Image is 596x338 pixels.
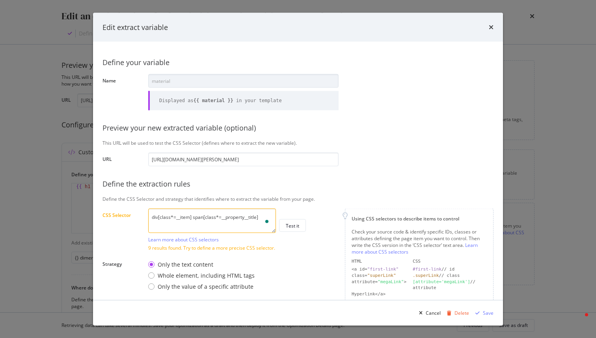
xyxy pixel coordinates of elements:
div: Edit extract variable [102,22,168,32]
div: modal [93,13,503,325]
div: Save [483,309,494,316]
div: Using CSS selectors to describe items to control [352,215,487,222]
div: <a id= [352,266,406,273]
div: [attribute='megaLink'] [413,279,470,284]
a: Learn more about CSS selectors [148,236,219,243]
div: Only the text content [158,261,213,269]
label: CSS Selector [102,211,142,249]
div: Only the value of a specific attribute [158,283,253,291]
button: Delete [444,306,469,319]
div: Define your variable [102,58,494,68]
div: #first-link [413,267,441,272]
button: Cancel [416,306,441,319]
textarea: To enrich screen reader interactions, please activate Accessibility in Grammarly extension settings [148,208,276,233]
div: "megaLink" [378,279,404,284]
div: Define the CSS Selector and strategy that identifies where to extract the variable from your page. [102,195,494,202]
input: https://www.example.com [148,152,339,166]
div: Only the text content [148,261,255,269]
label: Name [102,77,142,108]
div: times [489,22,494,32]
b: {{ material }} [194,97,233,103]
iframe: Intercom live chat [569,311,588,330]
label: Strategy [102,261,142,292]
div: "first-link" [367,267,399,272]
div: Whole element, including HTML tags [158,272,255,280]
div: Displayed as in your template [159,97,282,104]
div: CSS [413,258,487,265]
button: Save [472,306,494,319]
div: Test it [286,222,299,229]
div: Delete [454,309,469,316]
div: // class [413,272,487,278]
label: URL [102,155,142,164]
div: Preview your new extracted variable (optional) [102,123,494,133]
div: HTML [352,258,406,265]
div: Hyperlink</a> [352,291,406,297]
div: // attribute [413,278,487,291]
div: 9 results found. Try to define a more precise CSS selector. [148,244,339,251]
div: attribute= > [352,278,406,291]
div: Define the extraction rules [102,179,494,189]
div: Cancel [426,309,441,316]
div: Check your source code & identify specific IDs, classes or attributes defining the page item you ... [352,228,487,255]
div: // id [413,266,487,273]
a: Learn more about CSS selectors [352,242,478,255]
div: "superLink" [367,273,396,278]
div: .superLink [413,273,439,278]
div: Whole element, including HTML tags [148,272,255,280]
div: This URL will be used to test the CSS Selector (defines where to extract the new variable). [102,139,494,146]
div: Only the value of a specific attribute [148,283,255,291]
button: Test it [279,219,306,232]
div: class= [352,272,406,278]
